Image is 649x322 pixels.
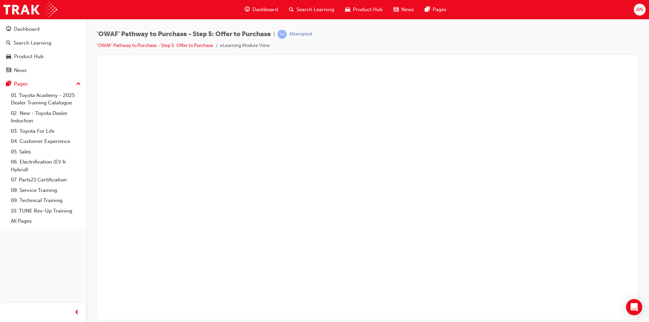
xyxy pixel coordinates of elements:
[8,108,83,126] a: 02. New - Toyota Dealer Induction
[353,6,383,14] span: Product Hub
[76,80,81,89] span: up-icon
[278,30,287,39] span: learningRecordVerb_ATTEMPT-icon
[97,43,213,48] a: 'OWAF' Pathway to Purchase - Step 5: Offer to Purchase
[626,299,642,315] div: Open Intercom Messenger
[388,3,419,17] a: news-iconNews
[6,26,11,32] span: guage-icon
[419,3,452,17] a: pages-iconPages
[3,22,83,78] button: DashboardSearch LearningProduct HubNews
[340,3,388,17] a: car-iconProduct Hub
[3,78,83,90] button: Pages
[3,50,83,63] a: Product Hub
[425,5,430,14] span: pages-icon
[289,5,294,14] span: search-icon
[8,185,83,196] a: 08. Service Training
[289,31,312,38] div: Attempted
[14,80,28,88] div: Pages
[636,6,643,14] span: AN
[273,30,275,38] span: |
[3,2,57,17] img: Trak
[14,25,40,33] div: Dashboard
[3,23,83,35] a: Dashboard
[345,5,350,14] span: car-icon
[6,54,11,60] span: car-icon
[14,39,51,47] div: Search Learning
[8,90,83,108] a: 01. Toyota Academy - 2025 Dealer Training Catalogue
[8,206,83,216] a: 10. TUNE Rev-Up Training
[634,4,646,16] button: AN
[8,147,83,157] a: 05. Sales
[14,67,27,74] div: News
[8,126,83,137] a: 03. Toyota For Life
[8,157,83,175] a: 06. Electrification (EV & Hybrid)
[393,5,399,14] span: news-icon
[14,53,44,60] div: Product Hub
[433,6,447,14] span: Pages
[8,195,83,206] a: 09. Technical Training
[220,42,270,50] li: eLearning Module View
[284,3,340,17] a: search-iconSearch Learning
[401,6,414,14] span: News
[245,5,250,14] span: guage-icon
[6,68,11,74] span: news-icon
[97,30,271,38] span: 'OWAF' Pathway to Purchase - Step 5: Offer to Purchase
[74,308,79,317] span: prev-icon
[3,37,83,49] a: Search Learning
[8,175,83,185] a: 07. Parts21 Certification
[239,3,284,17] a: guage-iconDashboard
[8,216,83,226] a: All Pages
[8,136,83,147] a: 04. Customer Experience
[3,64,83,77] a: News
[6,81,11,87] span: pages-icon
[253,6,278,14] span: Dashboard
[6,40,11,46] span: search-icon
[296,6,334,14] span: Search Learning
